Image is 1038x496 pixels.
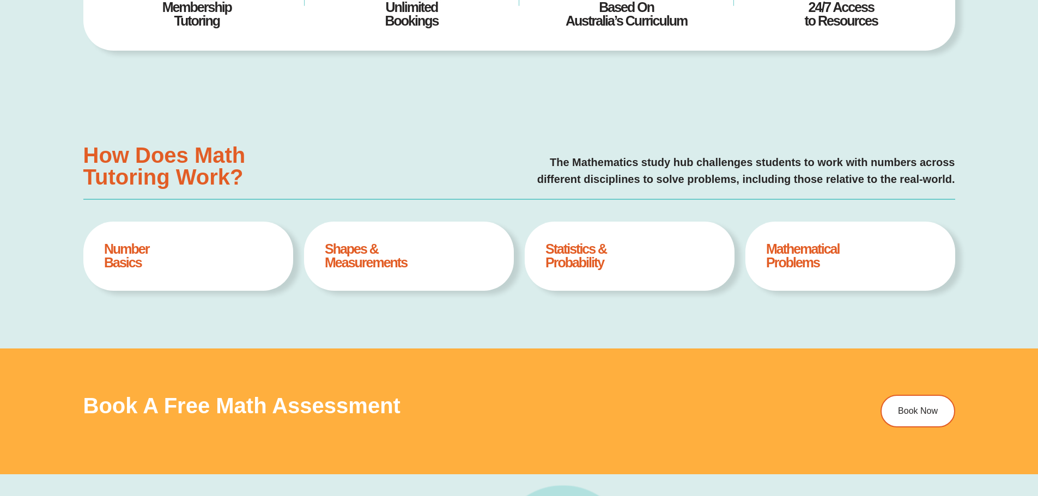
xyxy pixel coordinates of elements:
[106,1,288,28] h4: Membership Tutoring
[293,1,308,16] button: Draw
[321,1,503,28] h4: Unlimited Bookings
[308,1,324,16] button: Add or edit images
[536,1,718,28] h4: Based On Australia’s Curriculum
[750,1,932,28] h4: 24/7 Access to Resources
[545,242,713,270] h4: Statistics & Probability
[325,242,493,270] h4: Shapes & Measurements
[83,144,282,188] h3: How Does Math Tutoring Work?
[293,154,955,188] p: The Mathematics study hub challenges students to work with numbers across different disciplines t...
[83,395,772,417] h3: Book a Free Math Assessment
[104,242,272,270] h4: Number Basics
[857,373,1038,496] iframe: Chat Widget
[766,242,934,270] h4: Mathematical Problems
[278,1,293,16] button: Text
